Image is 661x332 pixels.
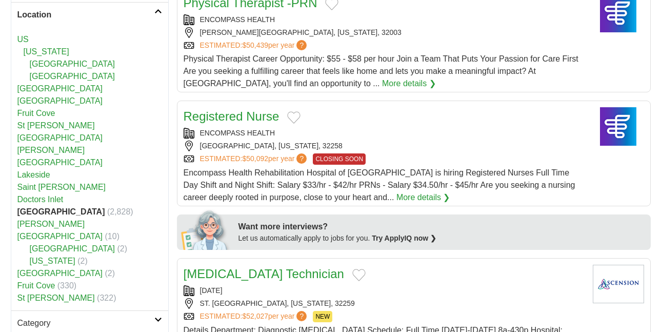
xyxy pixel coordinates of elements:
[57,281,76,290] span: (330)
[17,195,64,204] a: Doctors Inlet
[242,312,268,320] span: $52,027
[17,96,103,105] a: [GEOGRAPHIC_DATA]
[184,141,585,151] div: [GEOGRAPHIC_DATA], [US_STATE], 32258
[17,281,55,290] a: Fruit Cove
[296,153,307,164] span: ?
[200,286,223,295] a: [DATE]
[200,153,309,165] a: ESTIMATED:$50,092per year?
[17,9,154,21] h2: Location
[11,2,168,27] a: Location
[372,234,436,242] a: Try ApplyIQ now ❯
[242,41,268,49] span: $50,439
[184,298,585,309] div: ST. [GEOGRAPHIC_DATA], [US_STATE], 32259
[17,121,95,130] a: St [PERSON_NAME]
[17,207,105,216] strong: [GEOGRAPHIC_DATA]
[296,40,307,50] span: ?
[117,244,128,253] span: (2)
[184,267,344,281] a: [MEDICAL_DATA] Technician
[97,294,116,302] span: (322)
[17,220,103,241] a: [PERSON_NAME][GEOGRAPHIC_DATA]
[17,269,103,278] a: [GEOGRAPHIC_DATA]
[352,269,366,281] button: Add to favorite jobs
[200,40,309,51] a: ESTIMATED:$50,439per year?
[200,129,275,137] a: ENCOMPASS HEALTH
[30,60,115,68] a: [GEOGRAPHIC_DATA]
[17,294,95,302] a: St [PERSON_NAME]
[184,27,585,38] div: [PERSON_NAME][GEOGRAPHIC_DATA], [US_STATE], 32003
[17,146,103,167] a: [PERSON_NAME][GEOGRAPHIC_DATA]
[17,84,103,93] a: [GEOGRAPHIC_DATA]
[238,221,645,233] div: Want more interviews?
[105,232,119,241] span: (10)
[382,77,436,90] a: More details ❯
[593,265,644,303] img: Ascension logo
[17,317,154,329] h2: Category
[30,244,115,253] a: [GEOGRAPHIC_DATA]
[24,47,69,56] a: [US_STATE]
[313,153,366,165] span: CLOSING SOON
[296,311,307,321] span: ?
[184,54,578,88] span: Physical Therapist Career Opportunity: $55 - $58 per hour Join a Team That Puts Your Passion for ...
[107,207,133,216] span: (2,828)
[242,154,268,163] span: $50,092
[17,133,103,142] a: [GEOGRAPHIC_DATA]
[396,191,450,204] a: More details ❯
[17,35,29,44] a: US
[30,72,115,81] a: [GEOGRAPHIC_DATA]
[17,109,55,118] a: Fruit Cove
[287,111,301,124] button: Add to favorite jobs
[593,107,644,146] img: Encompass Health logo
[200,311,309,322] a: ESTIMATED:$52,027per year?
[184,109,279,123] a: Registered Nurse
[181,209,231,250] img: apply-iq-scientist.png
[105,269,115,278] span: (2)
[200,15,275,24] a: ENCOMPASS HEALTH
[238,233,645,244] div: Let us automatically apply to jobs for you.
[77,257,88,265] span: (2)
[17,170,50,179] a: Lakeside
[17,183,106,191] a: Saint [PERSON_NAME]
[313,311,332,322] span: NEW
[184,168,575,202] span: Encompass Health Rehabilitation Hospital of [GEOGRAPHIC_DATA] is hiring Registered Nurses Full Ti...
[30,257,75,265] a: [US_STATE]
